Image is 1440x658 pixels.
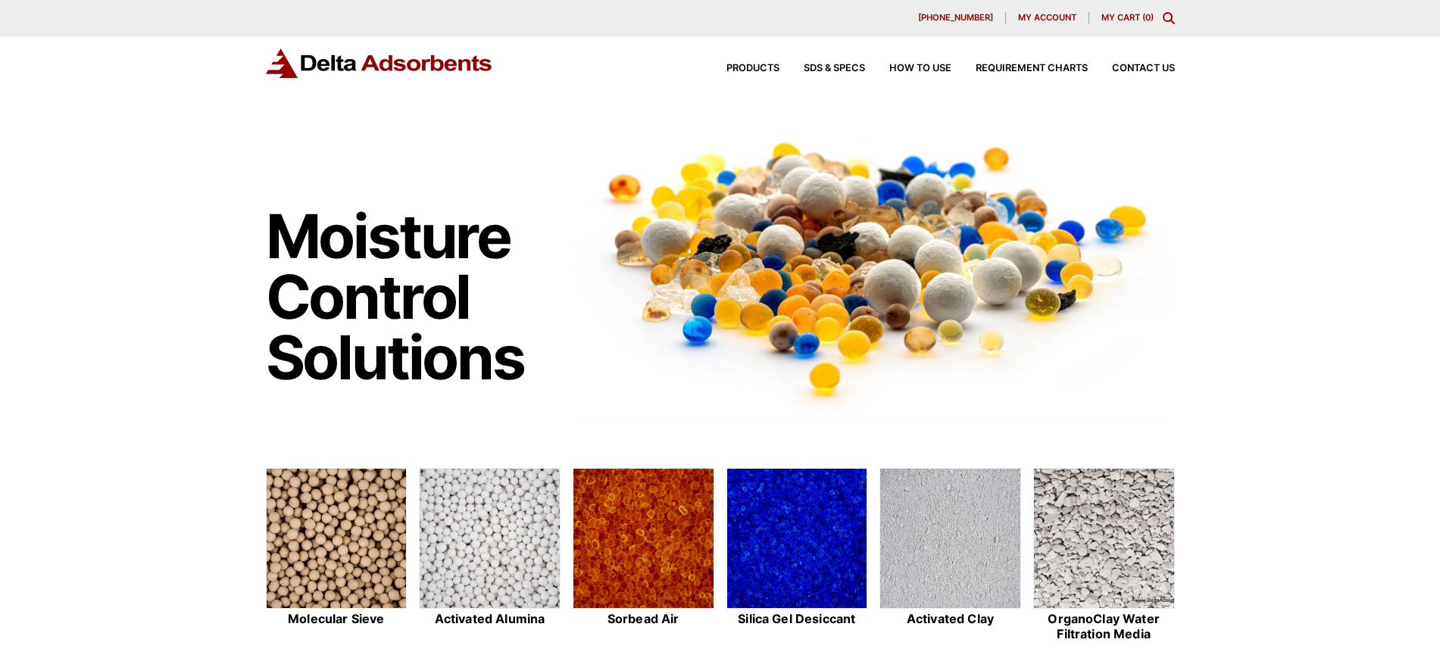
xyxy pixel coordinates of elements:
a: Products [702,64,779,73]
a: Silica Gel Desiccant [726,468,868,644]
h1: Moisture Control Solutions [266,206,558,388]
img: Image [573,114,1175,419]
span: How to Use [889,64,951,73]
h2: Silica Gel Desiccant [726,612,868,626]
span: Products [726,64,779,73]
div: Toggle Modal Content [1163,12,1175,24]
a: Contact Us [1088,64,1175,73]
h2: OrganoClay Water Filtration Media [1033,612,1175,641]
span: [PHONE_NUMBER] [918,14,993,22]
a: Activated Clay [879,468,1021,644]
a: Activated Alumina [419,468,561,644]
h2: Activated Alumina [419,612,561,626]
span: 0 [1145,12,1151,23]
span: My account [1018,14,1076,22]
h2: Sorbead Air [573,612,714,626]
a: My Cart (0) [1101,12,1154,23]
a: Requirement Charts [951,64,1088,73]
span: Contact Us [1112,64,1175,73]
a: How to Use [865,64,951,73]
img: Delta Adsorbents [266,48,493,78]
a: [PHONE_NUMBER] [906,12,1006,24]
a: Molecular Sieve [266,468,408,644]
a: My account [1006,12,1089,24]
h2: Molecular Sieve [266,612,408,626]
h2: Activated Clay [879,612,1021,626]
a: Sorbead Air [573,468,714,644]
a: SDS & SPECS [779,64,865,73]
span: SDS & SPECS [804,64,865,73]
a: OrganoClay Water Filtration Media [1033,468,1175,644]
span: Requirement Charts [976,64,1088,73]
